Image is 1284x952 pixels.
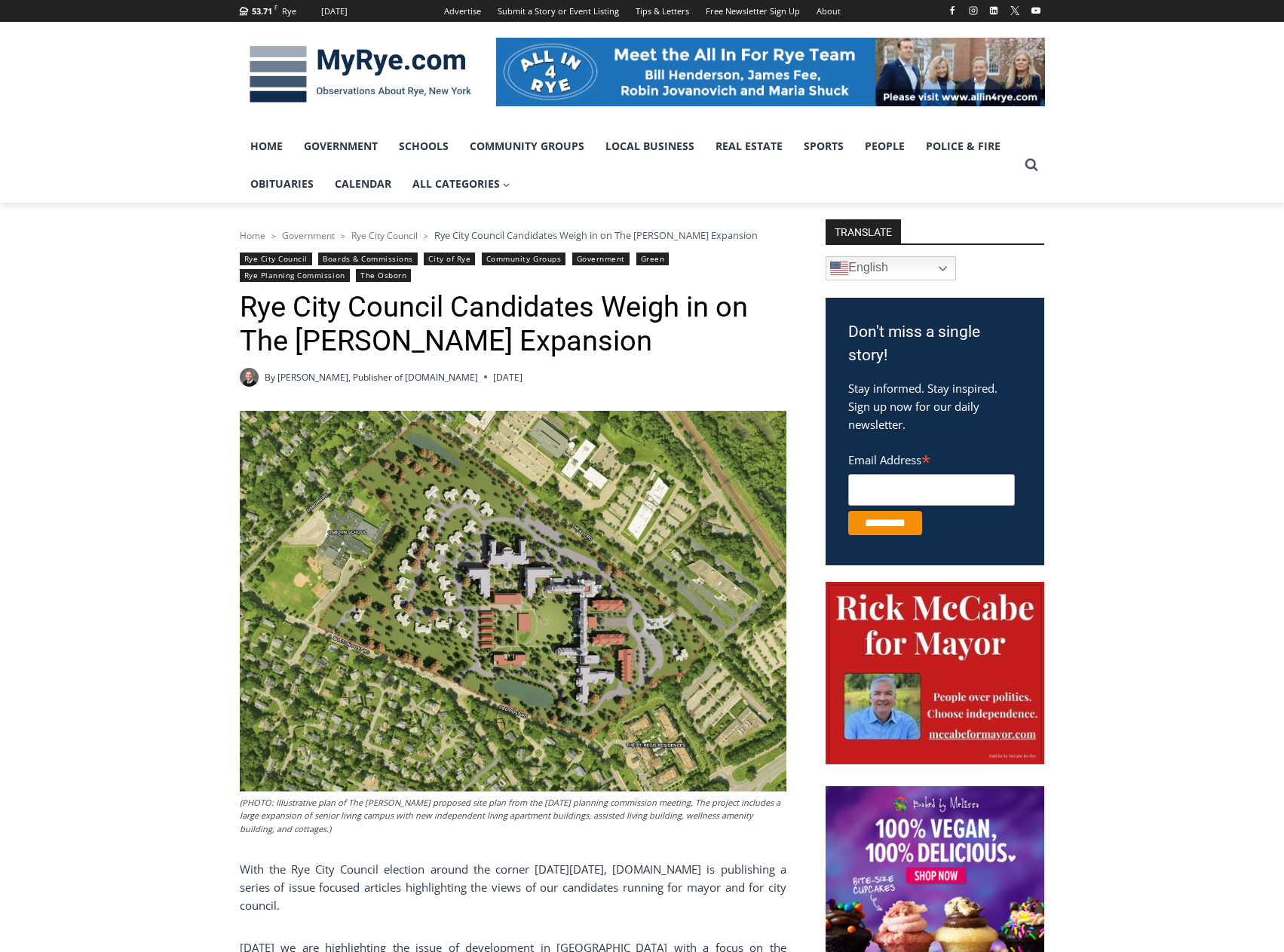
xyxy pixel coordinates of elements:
a: Boards & Commissions [318,253,418,265]
strong: TRANSLATE [826,219,901,243]
a: Home [240,229,265,242]
a: Rye City Council [351,229,418,242]
a: X [1006,2,1024,20]
a: City of Rye [424,253,475,265]
time: [DATE] [493,370,522,384]
span: > [341,231,345,241]
a: Real Estate [705,127,793,165]
a: People [854,127,915,165]
a: The Osborn [356,269,411,282]
span: 53.71 [252,5,272,17]
nav: Breadcrumbs [240,228,786,243]
img: MyRye.com [240,35,481,114]
div: Rye [282,5,296,18]
a: Government [282,229,335,242]
nav: Primary Navigation [240,127,1018,204]
label: Email Address [848,445,1015,472]
div: [DATE] [321,5,348,18]
a: Community Groups [459,127,595,165]
h3: Don't miss a single story! [848,320,1022,368]
a: Community Groups [482,253,565,265]
a: Home [240,127,293,165]
a: Sports [793,127,854,165]
a: Police & Fire [915,127,1011,165]
a: Green [636,253,670,265]
span: With the Rye City Council election around the corner [DATE][DATE], [DOMAIN_NAME] is publishing a ... [240,862,786,913]
p: Stay informed. Stay inspired. Sign up now for our daily newsletter. [848,379,1022,433]
span: Rye City Council Candidates Weigh in on The [PERSON_NAME] Expansion [434,228,758,242]
a: YouTube [1027,2,1045,20]
a: Schools [388,127,459,165]
img: en [830,259,848,277]
a: Local Business [595,127,705,165]
span: All Categories [412,176,510,192]
img: McCabe for Mayor [826,582,1044,764]
a: All Categories [402,165,521,203]
span: > [271,231,276,241]
a: Rye Planning Commission [240,269,350,282]
span: F [274,3,277,11]
img: All in for Rye [496,38,1045,106]
a: Calendar [324,165,402,203]
span: By [265,370,275,384]
a: [PERSON_NAME], Publisher of [DOMAIN_NAME] [277,371,478,384]
a: Rye City Council [240,253,312,265]
a: Obituaries [240,165,324,203]
img: (PHOTO: Illustrative plan of The Osborn's proposed site plan from the July 10, 2025 planning comm... [240,411,786,791]
a: Author image [240,368,259,387]
a: Instagram [964,2,982,20]
a: Linkedin [985,2,1003,20]
figcaption: (PHOTO: Illustrative plan of The [PERSON_NAME] proposed site plan from the [DATE] planning commis... [240,796,786,836]
span: > [424,231,428,241]
button: View Search Form [1018,152,1045,179]
a: Government [572,253,630,265]
a: Government [293,127,388,165]
h1: Rye City Council Candidates Weigh in on The [PERSON_NAME] Expansion [240,290,786,359]
a: English [826,256,956,280]
a: Facebook [943,2,961,20]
